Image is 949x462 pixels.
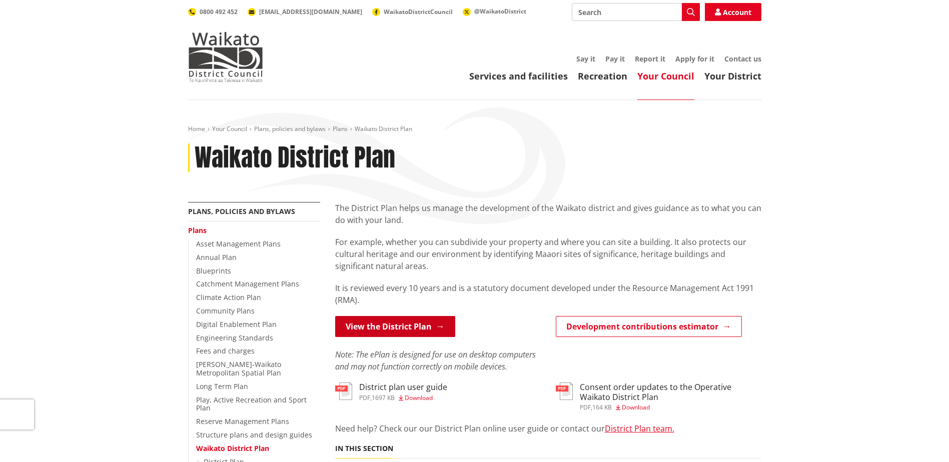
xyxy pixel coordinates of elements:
[188,225,207,235] a: Plans
[605,54,625,63] a: Pay it
[335,422,761,434] p: Need help? Check our our District Plan online user guide or contact our
[704,70,761,82] a: Your District
[335,444,393,453] h5: In this section
[705,3,761,21] a: Account
[196,416,289,426] a: Reserve Management Plans
[359,395,447,401] div: ,
[469,70,568,82] a: Services and facilities
[196,395,307,413] a: Play, Active Recreation and Sport Plan
[335,349,536,372] em: Note: The ePlan is designed for use on desktop computers and may not function correctly on mobile...
[556,382,761,410] a: Consent order updates to the Operative Waikato District Plan pdf,164 KB Download
[405,393,433,402] span: Download
[212,124,247,133] a: Your Council
[196,430,312,439] a: Structure plans and design guides
[196,266,231,275] a: Blueprints
[196,443,269,453] a: Waikato District Plan
[355,124,412,133] span: Waikato District Plan
[474,7,526,15] span: @WaikatoDistrict
[572,3,700,21] input: Search input
[556,316,742,337] a: Development contributions estimator
[196,252,237,262] a: Annual Plan
[903,420,939,456] iframe: Messenger Launcher
[359,393,370,402] span: pdf
[635,54,665,63] a: Report it
[196,292,261,302] a: Climate Action Plan
[384,7,453,16] span: WaikatoDistrictCouncil
[592,403,612,411] span: 164 KB
[200,7,238,16] span: 0800 492 452
[576,54,595,63] a: Say it
[196,359,281,377] a: [PERSON_NAME]-Waikato Metropolitan Spatial Plan
[333,124,348,133] a: Plans
[463,7,526,15] a: @WaikatoDistrict
[188,125,761,133] nav: breadcrumb
[188,206,295,216] a: Plans, policies and bylaws
[580,403,591,411] span: pdf
[335,236,761,272] p: For example, whether you can subdivide your property and where you can site a building. It also p...
[335,202,761,226] p: The District Plan helps us manage the development of the Waikato district and gives guidance as t...
[605,423,674,434] a: District Plan team.
[335,316,455,337] a: View the District Plan
[580,404,761,410] div: ,
[196,319,277,329] a: Digital Enablement Plan
[188,7,238,16] a: 0800 492 452
[254,124,326,133] a: Plans, policies and bylaws
[637,70,694,82] a: Your Council
[259,7,362,16] span: [EMAIL_ADDRESS][DOMAIN_NAME]
[248,7,362,16] a: [EMAIL_ADDRESS][DOMAIN_NAME]
[724,54,761,63] a: Contact us
[335,382,352,400] img: document-pdf.svg
[556,382,573,400] img: document-pdf.svg
[372,393,395,402] span: 1697 KB
[580,382,761,401] h3: Consent order updates to the Operative Waikato District Plan
[196,381,248,391] a: Long Term Plan
[196,239,281,248] a: Asset Management Plans
[188,124,205,133] a: Home
[359,382,447,392] h3: District plan user guide
[195,143,395,172] h1: Waikato District Plan
[622,403,650,411] span: Download
[196,333,273,342] a: Engineering Standards
[578,70,627,82] a: Recreation
[335,382,447,400] a: District plan user guide pdf,1697 KB Download
[196,346,255,355] a: Fees and charges
[372,7,453,16] a: WaikatoDistrictCouncil
[188,32,263,82] img: Waikato District Council - Te Kaunihera aa Takiwaa o Waikato
[196,279,299,288] a: Catchment Management Plans
[335,282,761,306] p: It is reviewed every 10 years and is a statutory document developed under the Resource Management...
[196,306,255,315] a: Community Plans
[675,54,714,63] a: Apply for it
